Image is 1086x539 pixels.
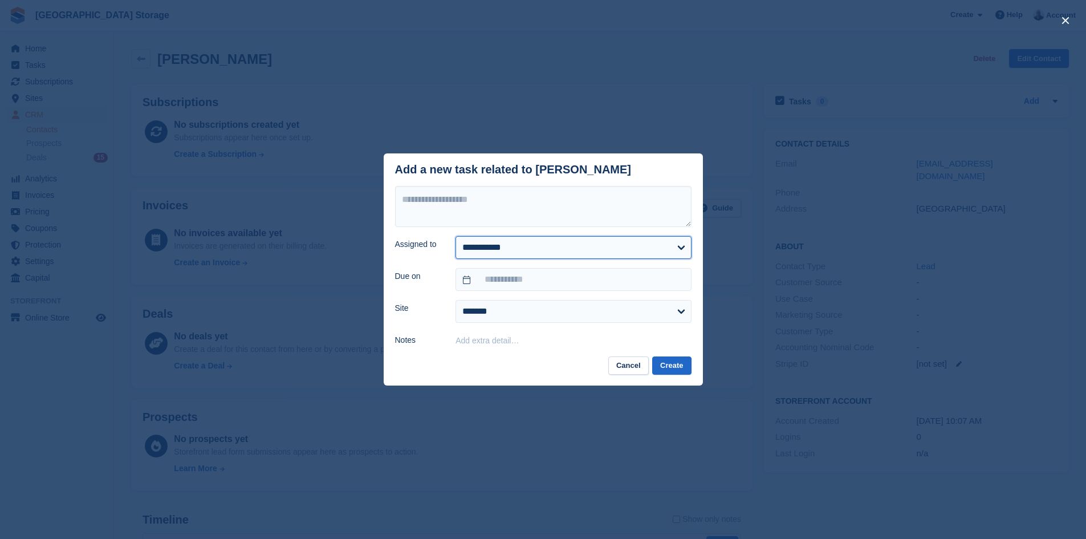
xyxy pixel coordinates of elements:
[1056,11,1075,30] button: close
[395,270,442,282] label: Due on
[652,356,691,375] button: Create
[395,334,442,346] label: Notes
[608,356,649,375] button: Cancel
[395,238,442,250] label: Assigned to
[455,336,519,345] button: Add extra detail…
[395,163,632,176] div: Add a new task related to [PERSON_NAME]
[395,302,442,314] label: Site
